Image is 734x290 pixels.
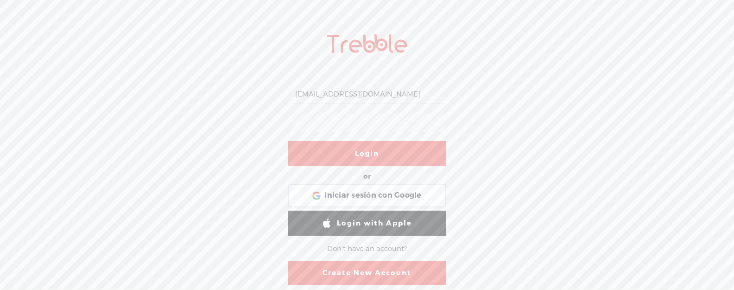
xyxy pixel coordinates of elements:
div: or [363,169,371,184]
span: Iniciar sesión con Google [324,191,421,200]
a: Login [288,141,446,166]
a: Login with Apple [288,211,446,236]
div: Don't have an account? [327,239,407,259]
a: Create New Account [288,261,446,285]
input: Username [293,85,444,103]
div: Iniciar sesión con Google [288,184,446,207]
